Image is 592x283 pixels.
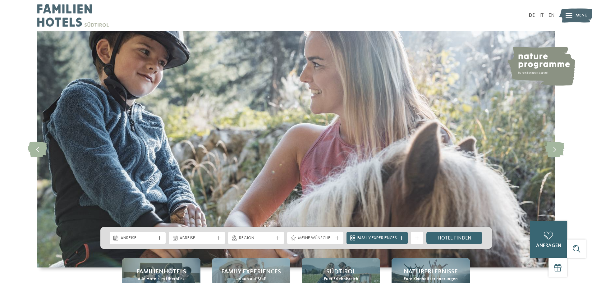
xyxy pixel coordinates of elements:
span: Family Experiences [221,267,281,276]
span: Südtirol [326,267,356,276]
span: Region [239,235,273,241]
a: DE [529,13,535,18]
span: Alle Hotels im Überblick [138,276,185,282]
span: Familienhotels [136,267,186,276]
span: Family Experiences [357,235,397,241]
span: anfragen [536,243,561,248]
span: Naturerlebnisse [404,267,458,276]
span: Eure Kindheitserinnerungen [404,276,458,282]
span: Urlaub auf Maß [236,276,266,282]
span: Anreise [121,235,155,241]
a: IT [539,13,544,18]
a: anfragen [530,221,567,258]
img: Familienhotels Südtirol: The happy family places [37,31,555,267]
span: Meine Wünsche [298,235,333,241]
img: nature programme by Familienhotels Südtirol [507,47,575,86]
a: EN [548,13,555,18]
span: Abreise [180,235,214,241]
span: Menü [576,12,588,19]
a: Hotel finden [426,232,483,244]
span: Euer Erlebnisreich [324,276,358,282]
